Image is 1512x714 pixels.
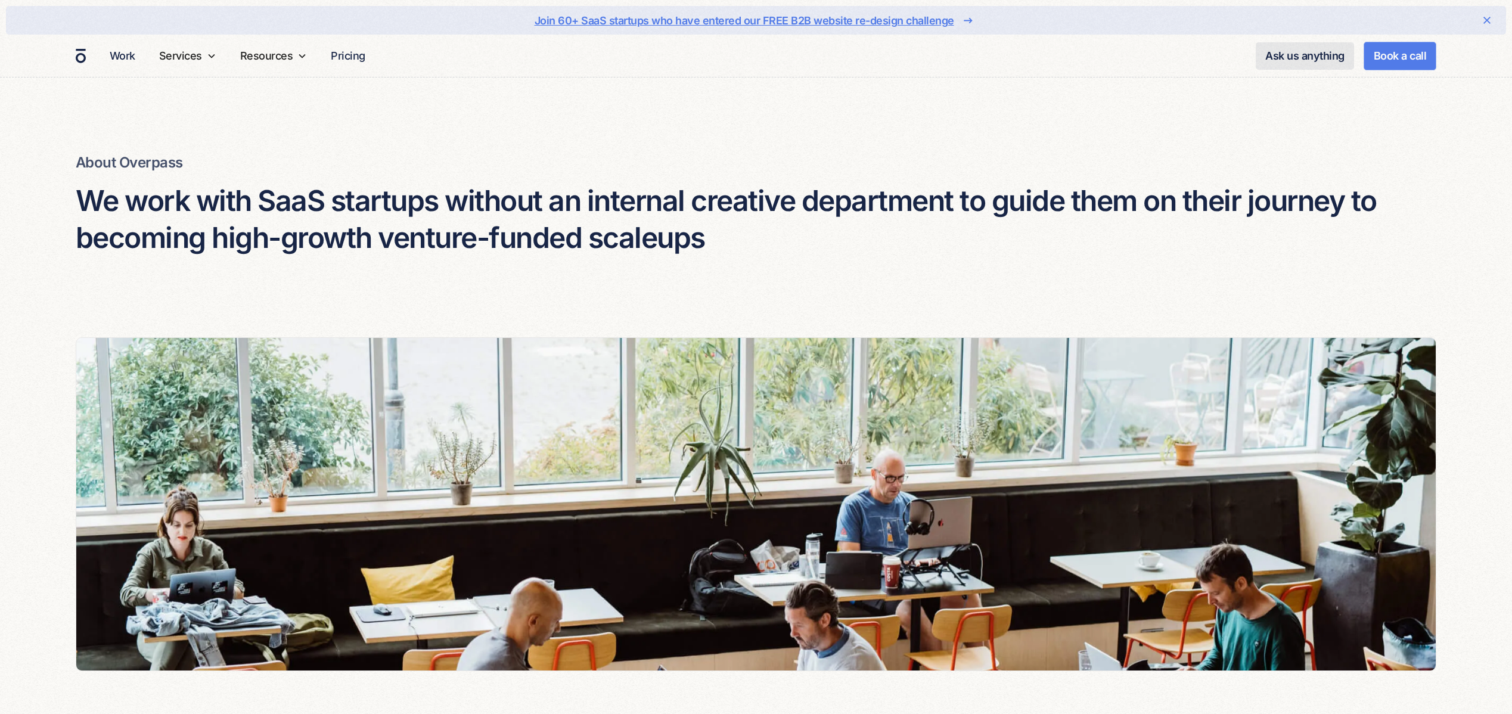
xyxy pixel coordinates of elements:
a: Book a call [1364,42,1437,70]
div: Resources [240,48,293,64]
h4: We work with SaaS startups without an internal creative department to guide them on their journey... [76,182,1436,257]
div: Resources [235,35,312,77]
a: Join 60+ SaaS startups who have entered our FREE B2B website re-design challenge [44,11,1468,30]
a: home [76,48,86,64]
div: Services [159,48,202,64]
a: Pricing [326,44,370,67]
div: Services [154,35,221,77]
h6: About Overpass [76,153,1436,173]
a: Work [105,44,140,67]
a: Ask us anything [1256,42,1354,70]
div: Join 60+ SaaS startups who have entered our FREE B2B website re-design challenge [535,13,954,29]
